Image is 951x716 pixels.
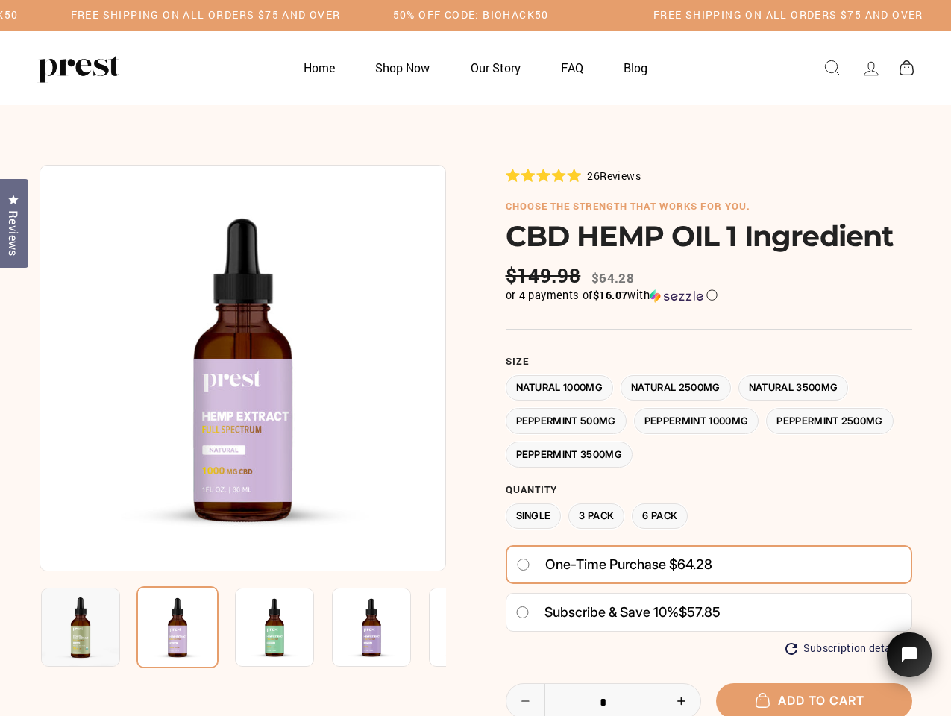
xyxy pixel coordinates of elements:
label: Peppermint 2500MG [766,408,894,434]
input: Subscribe & save 10%$57.85 [515,606,530,618]
img: PREST ORGANICS [37,53,119,83]
img: CBD HEMP OIL 1 Ingredient [235,588,314,667]
label: 3 Pack [568,503,624,530]
label: Size [506,356,912,368]
span: Reviews [4,210,23,257]
span: $16.07 [593,288,627,302]
label: Single [506,503,562,530]
span: One-time purchase $64.28 [545,551,712,578]
ul: Primary [285,53,667,82]
label: Peppermint 500MG [506,408,627,434]
label: Quantity [506,484,912,496]
img: CBD HEMP OIL 1 Ingredient [40,165,446,571]
img: CBD HEMP OIL 1 Ingredient [136,586,219,668]
span: Subscription details [803,642,903,655]
span: 26 [587,169,600,183]
img: CBD HEMP OIL 1 Ingredient [332,588,411,667]
img: CBD HEMP OIL 1 Ingredient [41,588,120,667]
button: Subscription details [785,642,903,655]
img: Sezzle [650,289,703,303]
img: CBD HEMP OIL 1 Ingredient [429,588,508,667]
div: 26Reviews [506,167,641,183]
span: $149.98 [506,264,585,287]
a: Shop Now [357,53,448,82]
iframe: Tidio Chat [867,612,951,716]
input: One-time purchase $64.28 [516,559,530,571]
label: Peppermint 3500MG [506,442,633,468]
a: FAQ [542,53,602,82]
label: Natural 1000MG [506,375,614,401]
label: Natural 3500MG [738,375,849,401]
label: 6 Pack [632,503,688,530]
h5: Free Shipping on all orders $75 and over [653,9,923,22]
h5: 50% OFF CODE: BIOHACK50 [393,9,549,22]
a: Our Story [452,53,539,82]
label: Natural 2500MG [621,375,731,401]
a: Home [285,53,354,82]
span: $64.28 [591,269,634,286]
span: $57.85 [679,604,721,620]
h6: choose the strength that works for you. [506,201,912,213]
span: Reviews [600,169,641,183]
div: or 4 payments of$16.07withSezzle Click to learn more about Sezzle [506,288,912,303]
label: Peppermint 1000MG [634,408,759,434]
span: Add to cart [763,693,864,708]
a: Blog [605,53,666,82]
h1: CBD HEMP OIL 1 Ingredient [506,219,912,253]
div: or 4 payments of with [506,288,912,303]
h5: Free Shipping on all orders $75 and over [71,9,341,22]
span: Subscribe & save 10% [544,604,679,620]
